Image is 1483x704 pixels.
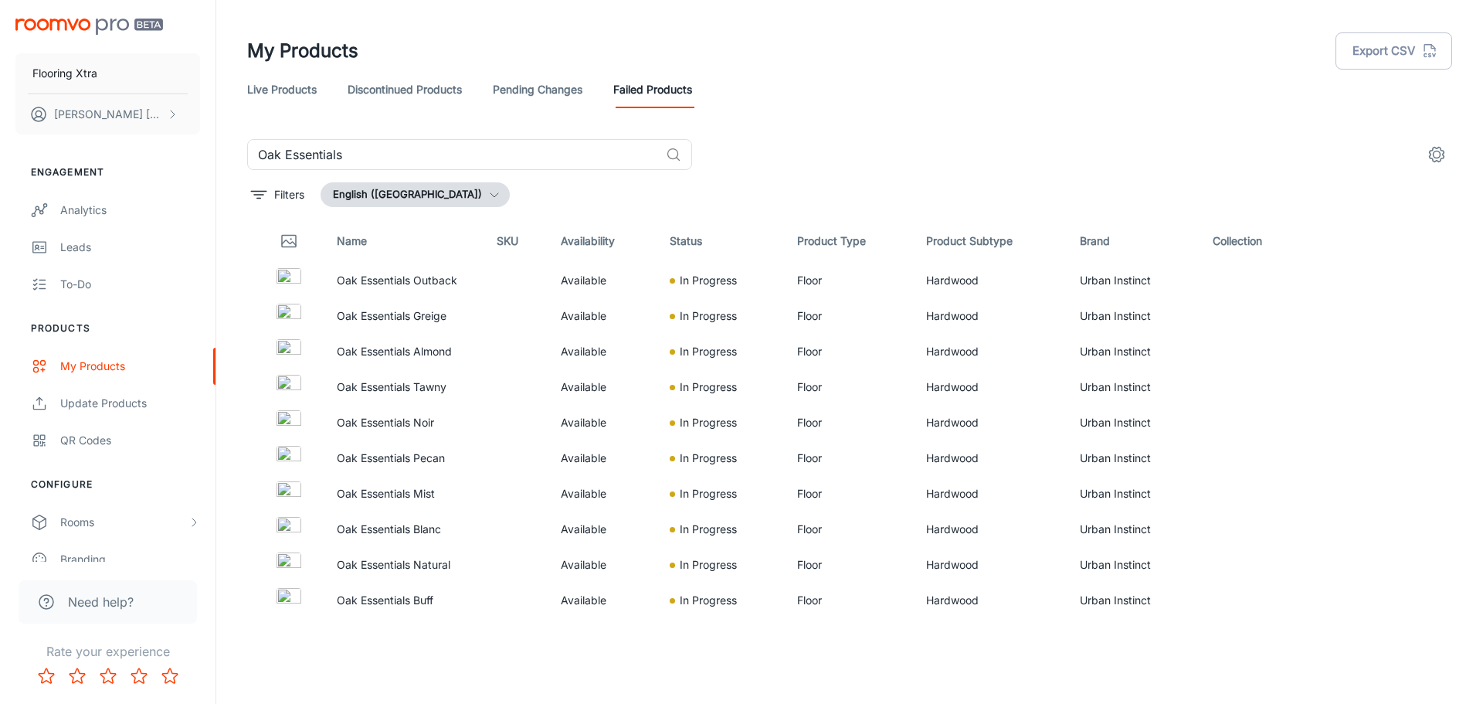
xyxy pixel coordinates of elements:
[68,593,134,611] span: Need help?
[548,405,657,440] td: Available
[914,369,1067,405] td: Hardwood
[548,263,657,298] td: Available
[31,661,62,692] button: Rate 1 star
[321,182,510,207] button: English ([GEOGRAPHIC_DATA])
[337,556,472,573] p: Oak Essentials Natural
[1421,139,1452,170] button: settings
[914,440,1067,476] td: Hardwood
[60,432,200,449] div: QR Codes
[247,71,317,108] a: Live Products
[548,512,657,547] td: Available
[914,547,1067,583] td: Hardwood
[337,414,472,431] p: Oak Essentials Noir
[1067,440,1200,476] td: Urban Instinct
[680,592,737,609] p: In Progress
[60,395,200,412] div: Update Products
[785,512,914,547] td: Floor
[548,334,657,369] td: Available
[62,661,93,692] button: Rate 2 star
[785,405,914,440] td: Floor
[54,106,163,123] p: [PERSON_NAME] [PERSON_NAME]
[785,476,914,512] td: Floor
[680,343,737,360] p: In Progress
[680,556,737,573] p: In Progress
[785,547,914,583] td: Floor
[280,232,298,250] svg: Thumbnail
[484,219,548,263] th: SKU
[680,379,737,396] p: In Progress
[493,71,582,108] a: Pending Changes
[337,521,472,538] p: Oak Essentials Blanc
[548,369,657,405] td: Available
[548,547,657,583] td: Available
[154,661,185,692] button: Rate 5 star
[785,440,914,476] td: Floor
[1067,298,1200,334] td: Urban Instinct
[337,343,472,360] p: Oak Essentials Almond
[785,334,914,369] td: Floor
[1067,369,1200,405] td: Urban Instinct
[1067,476,1200,512] td: Urban Instinct
[60,358,200,375] div: My Products
[785,219,914,263] th: Product Type
[1067,263,1200,298] td: Urban Instinct
[15,19,163,35] img: Roomvo PRO Beta
[337,450,472,467] p: Oak Essentials Pecan
[274,186,304,203] p: Filters
[93,661,124,692] button: Rate 3 star
[914,583,1067,618] td: Hardwood
[1067,512,1200,547] td: Urban Instinct
[348,71,462,108] a: Discontinued Products
[680,272,737,289] p: In Progress
[1067,219,1200,263] th: Brand
[680,485,737,502] p: In Progress
[337,485,472,502] p: Oak Essentials Mist
[914,334,1067,369] td: Hardwood
[914,476,1067,512] td: Hardwood
[247,182,308,207] button: filter
[548,583,657,618] td: Available
[914,219,1067,263] th: Product Subtype
[680,308,737,325] p: In Progress
[337,272,472,289] p: Oak Essentials Outback
[60,239,200,256] div: Leads
[914,405,1067,440] td: Hardwood
[60,514,188,531] div: Rooms
[613,71,692,108] a: Failed Products
[1335,32,1452,70] button: Export CSV
[680,450,737,467] p: In Progress
[914,298,1067,334] td: Hardwood
[337,379,472,396] p: Oak Essentials Tawny
[32,65,97,82] p: Flooring Xtra
[914,512,1067,547] td: Hardwood
[247,139,660,170] input: Search
[680,521,737,538] p: In Progress
[60,276,200,293] div: To-do
[124,661,154,692] button: Rate 4 star
[12,642,203,661] p: Rate your experience
[785,369,914,405] td: Floor
[914,263,1067,298] td: Hardwood
[337,592,472,609] p: Oak Essentials Buff
[548,440,657,476] td: Available
[247,37,358,65] h1: My Products
[1200,219,1312,263] th: Collection
[785,298,914,334] td: Floor
[680,414,737,431] p: In Progress
[785,583,914,618] td: Floor
[657,219,785,263] th: Status
[1067,583,1200,618] td: Urban Instinct
[60,202,200,219] div: Analytics
[15,94,200,134] button: [PERSON_NAME] [PERSON_NAME]
[1067,547,1200,583] td: Urban Instinct
[548,476,657,512] td: Available
[1067,334,1200,369] td: Urban Instinct
[1067,405,1200,440] td: Urban Instinct
[785,263,914,298] td: Floor
[337,308,472,325] p: Oak Essentials Greige
[60,551,200,568] div: Branding
[324,219,484,263] th: Name
[15,53,200,94] button: Flooring Xtra
[548,219,657,263] th: Availability
[548,298,657,334] td: Available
